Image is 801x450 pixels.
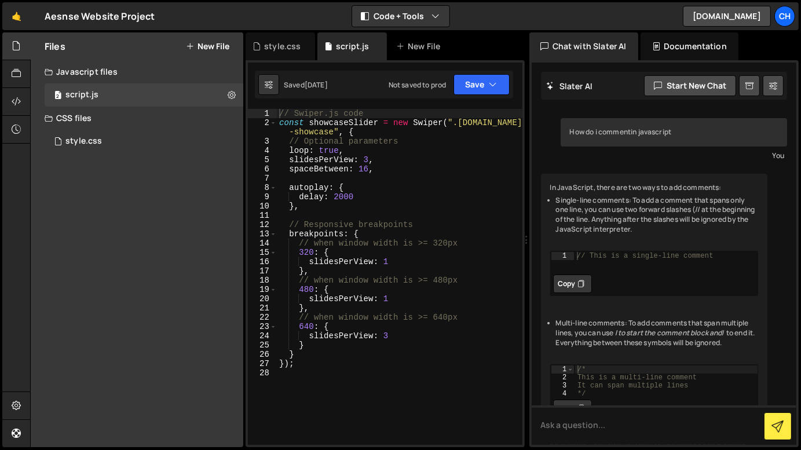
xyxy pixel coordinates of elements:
div: 1 [551,252,574,260]
div: 7 [248,174,277,183]
div: 23 [248,322,277,331]
div: 4 [551,390,574,398]
div: 3846/6766.js [45,83,243,107]
div: How do i commentin javascript [561,118,788,147]
div: 4 [248,146,277,155]
div: CSS files [31,107,243,130]
div: 26 [248,350,277,359]
em: to start the comment block and [618,328,722,338]
h2: Slater AI [547,81,593,92]
div: 24 [248,331,277,341]
div: New File [396,41,445,52]
div: style.css [264,41,301,52]
div: Not saved to prod [389,80,447,90]
div: 16 [248,257,277,266]
div: [DATE] [305,80,328,90]
li: Single-line comments: To add a comment that spans only one line, you can use two forward slashes ... [556,196,759,235]
div: 3 [551,382,574,390]
div: 22 [248,313,277,322]
div: 1 [551,365,574,374]
div: 20 [248,294,277,303]
div: style.css [65,136,102,147]
div: 10 [248,202,277,211]
div: 8 [248,183,277,192]
div: Saved [284,80,328,90]
a: 🤙 [2,2,31,30]
div: 2 [248,118,277,137]
h2: Files [45,40,65,53]
a: Ch [774,6,795,27]
span: 2 [54,92,61,101]
div: 2 [551,374,574,382]
div: 1 [248,109,277,118]
button: New File [186,42,229,51]
div: 12 [248,220,277,229]
div: 14 [248,239,277,248]
div: script.js [336,41,369,52]
div: Documentation [641,32,738,60]
div: 28 [248,368,277,378]
div: 17 [248,266,277,276]
div: 11 [248,211,277,220]
div: 13 [248,229,277,239]
div: 21 [248,303,277,313]
div: 9 [248,192,277,202]
button: Code + Tools [352,6,449,27]
button: Copy [553,275,592,293]
div: script.js [65,90,98,100]
button: Save [453,74,510,95]
div: 5 [248,155,277,164]
a: [DOMAIN_NAME] [683,6,771,27]
div: 25 [248,341,277,350]
button: Copy [553,400,592,418]
div: 19 [248,285,277,294]
div: 3 [248,137,277,146]
button: Start new chat [644,75,736,96]
div: 27 [248,359,277,368]
div: Chat with Slater AI [529,32,638,60]
li: Multi-line comments: To add comments that span multiple lines, you can use / / to end it. Everyth... [556,319,759,347]
div: 15 [248,248,277,257]
div: 3846/6767.css [45,130,243,153]
div: Aesnse Website Project [45,9,155,23]
div: You [564,149,785,162]
div: Javascript files [31,60,243,83]
div: 6 [248,164,277,174]
div: 18 [248,276,277,285]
